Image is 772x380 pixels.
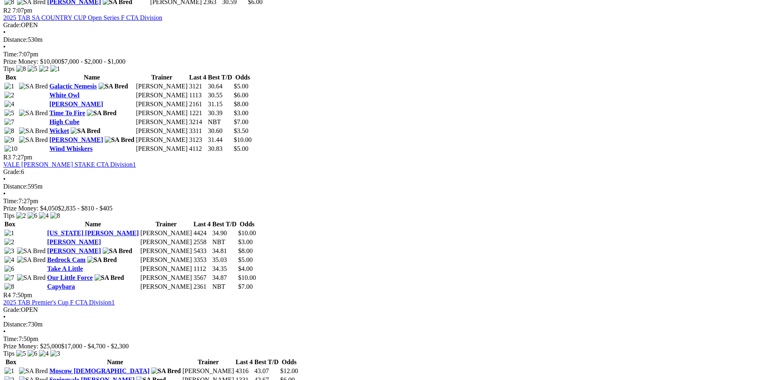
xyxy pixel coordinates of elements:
td: [PERSON_NAME] [140,283,192,291]
div: Prize Money: $25,000 [3,343,769,350]
td: 2361 [193,283,211,291]
a: [PERSON_NAME] [47,238,101,245]
td: 30.39 [208,109,233,117]
a: Galactic Nemesis [49,83,97,90]
span: $7,000 - $2,000 - $1,000 [61,58,126,65]
div: Prize Money: $10,000 [3,58,769,65]
span: Time: [3,198,19,204]
img: 4 [39,350,49,357]
div: 730m [3,321,769,328]
div: OPEN [3,21,769,29]
img: SA Bred [17,247,46,255]
th: Last 4 [193,220,211,228]
td: [PERSON_NAME] [140,274,192,282]
span: $10.00 [234,136,252,143]
td: [PERSON_NAME] [135,127,188,135]
span: $10.00 [238,230,256,236]
a: [PERSON_NAME] [49,136,103,143]
span: • [3,313,6,320]
td: [PERSON_NAME] [140,256,192,264]
th: Trainer [182,358,234,366]
span: $8.00 [234,101,248,107]
span: $17,000 - $4,700 - $2,300 [61,343,129,350]
td: [PERSON_NAME] [135,136,188,144]
img: 1 [4,83,14,90]
img: 6 [28,212,37,219]
img: SA Bred [19,367,48,375]
div: 6 [3,168,769,176]
span: $5.00 [238,256,253,263]
img: 2 [39,65,49,73]
td: [PERSON_NAME] [135,82,188,90]
img: 5 [16,350,26,357]
a: White Owl [49,92,80,99]
td: 1112 [193,265,211,273]
a: Moscow [DEMOGRAPHIC_DATA] [49,367,150,374]
td: 30.55 [208,91,233,99]
td: 4424 [193,229,211,237]
div: 7:50pm [3,335,769,343]
a: 2025 TAB SA COUNTRY CUP Open Series F CTA Division [3,14,162,21]
span: 7:27pm [13,154,32,161]
th: Last 4 [189,73,206,82]
a: Take A Little [47,265,83,272]
img: SA Bred [105,136,134,144]
span: $6.00 [234,92,248,99]
img: 10 [4,145,17,152]
td: 3353 [193,256,211,264]
td: [PERSON_NAME] [140,265,192,273]
th: Odds [233,73,252,82]
span: R4 [3,292,11,298]
img: SA Bred [19,127,48,135]
img: SA Bred [71,127,100,135]
img: 2 [16,212,26,219]
span: Tips [3,212,15,219]
td: [PERSON_NAME] [140,229,192,237]
td: 2558 [193,238,211,246]
span: Tips [3,65,15,72]
span: Grade: [3,306,21,313]
th: Best T/D [212,220,237,228]
td: 34.87 [212,274,237,282]
span: $8.00 [238,247,253,254]
a: Wind Whiskers [49,145,93,152]
th: Best T/D [254,358,279,366]
div: Prize Money: $4,050 [3,205,769,212]
span: • [3,29,6,36]
td: [PERSON_NAME] [135,100,188,108]
span: R2 [3,7,11,14]
img: 8 [4,283,14,290]
span: Distance: [3,36,28,43]
td: 34.35 [212,265,237,273]
td: [PERSON_NAME] [135,91,188,99]
img: SA Bred [19,83,48,90]
span: • [3,176,6,182]
span: Box [6,359,17,365]
div: 7:07pm [3,51,769,58]
a: [PERSON_NAME] [47,247,101,254]
img: 8 [50,212,60,219]
img: 1 [4,367,14,375]
img: SA Bred [95,274,124,281]
span: Tips [3,350,15,357]
td: NBT [212,283,237,291]
span: Box [6,74,17,81]
img: SA Bred [19,109,48,117]
td: 1113 [189,91,206,99]
img: 5 [4,109,14,117]
span: $10.00 [238,274,256,281]
a: 2025 TAB Premier's Cup F CTA Division1 [3,299,115,306]
img: 1 [50,65,60,73]
td: 1221 [189,109,206,117]
img: SA Bred [17,256,46,264]
th: Name [49,73,135,82]
span: • [3,43,6,50]
img: SA Bred [87,256,117,264]
img: 4 [39,212,49,219]
a: Capybara [47,283,75,290]
img: SA Bred [17,274,46,281]
img: SA Bred [99,83,128,90]
span: 7:07pm [13,7,32,14]
span: 7:50pm [13,292,32,298]
img: 5 [28,65,37,73]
